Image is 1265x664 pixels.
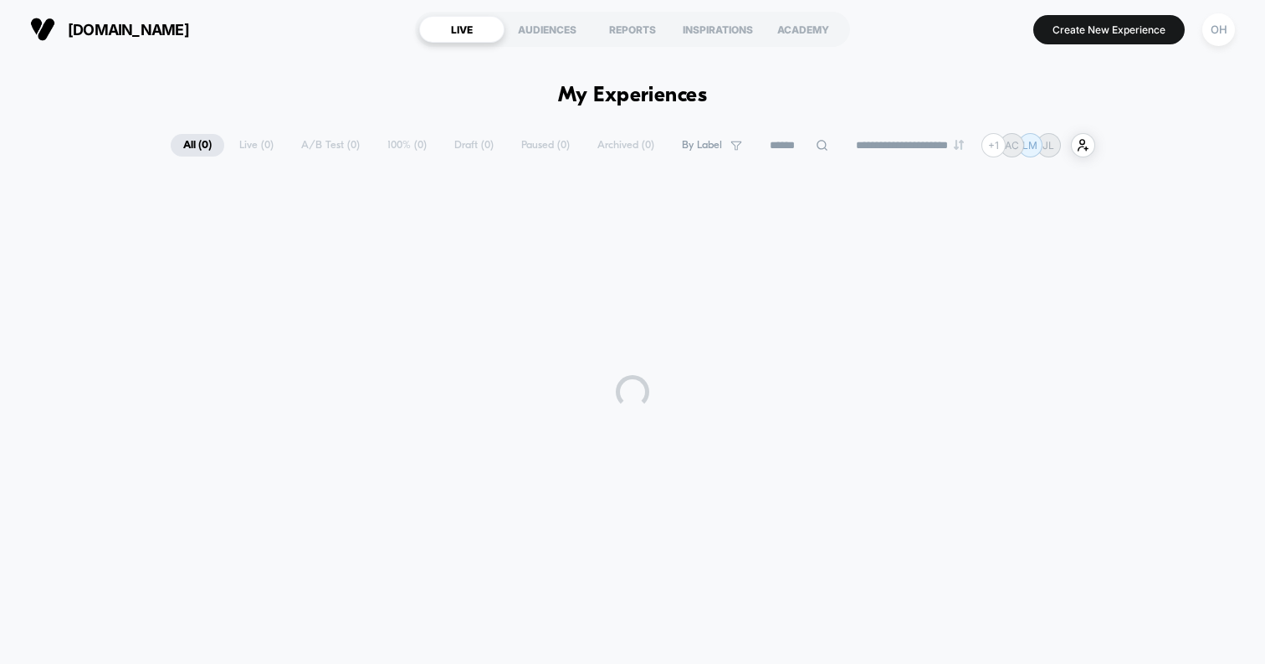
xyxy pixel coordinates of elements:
div: AUDIENCES [504,16,590,43]
span: [DOMAIN_NAME] [68,21,189,39]
div: OH [1202,13,1235,46]
div: LIVE [419,16,504,43]
img: Visually logo [30,17,55,42]
p: AC [1005,139,1019,152]
img: end [954,140,964,150]
p: JL [1042,139,1054,152]
button: OH [1197,13,1240,47]
div: + 1 [981,133,1006,157]
div: REPORTS [590,16,675,43]
div: INSPIRATIONS [675,16,761,43]
button: Create New Experience [1033,15,1185,44]
span: All ( 0 ) [171,134,224,157]
span: By Label [682,139,722,152]
p: LM [1022,139,1037,152]
div: ACADEMY [761,16,846,43]
h1: My Experiences [558,84,708,108]
button: [DOMAIN_NAME] [25,16,194,43]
